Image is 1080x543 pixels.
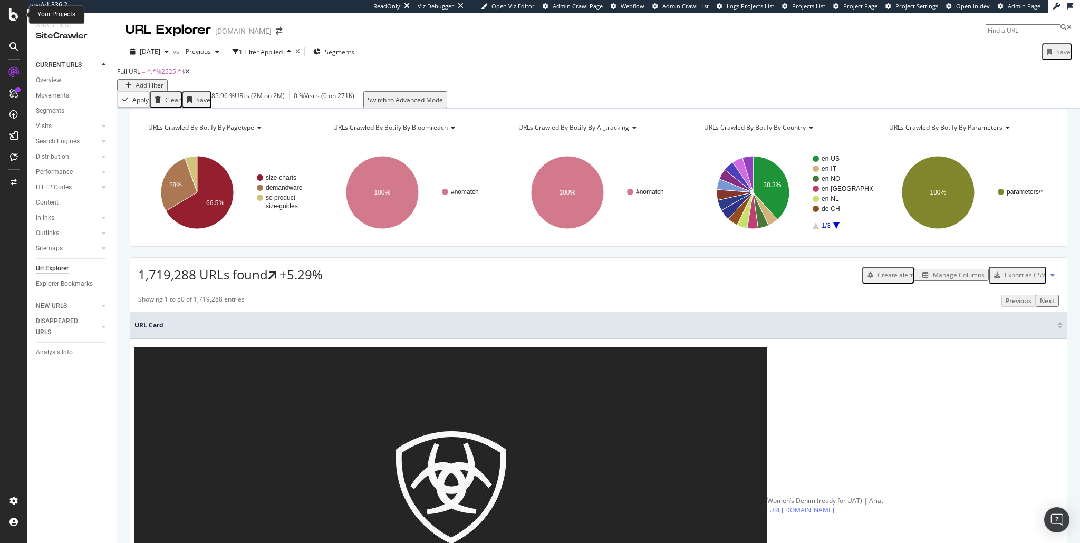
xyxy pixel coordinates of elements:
a: Open in dev [946,2,990,11]
a: Search Engines [36,136,99,147]
div: Movements [36,90,69,101]
div: NEW URLS [36,300,67,312]
span: Project Page [843,2,877,10]
div: Sitemaps [36,243,63,254]
div: Create alert [877,270,913,279]
button: Apply [117,91,150,108]
span: Admin Crawl Page [553,2,603,10]
span: Project Settings [895,2,938,10]
a: Outlinks [36,228,99,239]
text: en-[GEOGRAPHIC_DATA] [822,186,896,193]
div: Showing 1 to 50 of 1,719,288 entries [138,295,245,307]
button: [DATE] [126,43,173,60]
button: Switch to Advanced Mode [363,91,447,108]
span: Admin Page [1008,2,1040,10]
span: URLs Crawled By Botify By bloomreach [333,123,448,132]
div: Save [1056,47,1071,56]
a: Logs Projects List [717,2,774,11]
div: DISAPPEARED URLS [36,316,89,338]
button: 1 Filter Applied [233,43,295,60]
div: A chart. [694,147,873,238]
div: Viz Debugger: [418,2,456,11]
div: Distribution [36,151,69,162]
div: Export as CSV [1005,270,1045,279]
a: Inlinks [36,212,99,224]
div: Performance [36,167,73,178]
span: Logs Projects List [727,2,774,10]
a: HTTP Codes [36,182,99,193]
div: Women’s Denim (ready for UAT) | Ariat [767,496,883,506]
span: Webflow [621,2,644,10]
a: CURRENT URLS [36,60,99,71]
div: Manage Columns [933,270,985,279]
input: Find a URL [986,24,1060,36]
span: URLs Crawled By Botify By country [704,123,806,132]
a: Projects List [782,2,825,11]
div: arrow-right-arrow-left [276,27,282,35]
a: Segments [36,105,109,117]
text: size-charts [266,174,296,182]
span: 2025 Aug. 14th [140,47,160,56]
span: Segments [325,47,354,56]
span: = [142,67,146,76]
a: Admin Crawl Page [543,2,603,11]
div: Visits [36,121,52,132]
h4: URLs Crawled By Botify By bloomreach [331,119,494,136]
svg: A chart. [323,147,502,238]
svg: A chart. [879,147,1058,238]
h4: URLs Crawled By Botify By parameters [887,119,1049,136]
text: 100% [560,189,576,197]
button: Export as CSV [989,267,1046,284]
a: Project Page [833,2,877,11]
div: Save [196,95,210,104]
h4: URLs Crawled By Botify By al_tracking [516,119,679,136]
button: Previous [1001,295,1036,307]
div: Apply [132,95,149,104]
span: Open Viz Editor [491,2,535,10]
div: Open Intercom Messenger [1044,507,1069,532]
div: SiteCrawler [36,30,108,42]
span: URL Card [134,321,1055,330]
div: Search Engines [36,136,80,147]
div: Next [1040,296,1055,305]
a: Project Settings [885,2,938,11]
text: 38.3% [763,182,781,189]
div: Overview [36,75,61,86]
a: Content [36,197,109,208]
button: Create alert [862,267,914,284]
svg: A chart. [508,147,687,238]
span: 1,719,288 URLs found [138,266,268,284]
div: 85.96 % URLs ( 2M on 2M ) [211,91,285,108]
div: ReadOnly: [373,2,402,11]
div: Explorer Bookmarks [36,278,93,289]
a: Url Explorer [36,263,109,274]
div: Outlinks [36,228,59,239]
a: NEW URLS [36,300,99,312]
a: Open Viz Editor [481,2,535,11]
a: [URL][DOMAIN_NAME] [767,506,834,515]
div: [DOMAIN_NAME] [215,26,272,36]
svg: A chart. [138,147,317,238]
a: Sitemaps [36,243,99,254]
button: Previous [181,43,224,60]
div: Analytics [36,21,108,30]
div: CURRENT URLS [36,60,82,71]
div: 0 % Visits ( 0 on 271K ) [294,91,354,108]
button: Next [1036,295,1059,307]
text: 28% [169,181,182,189]
div: Switch to Advanced Mode [368,95,443,104]
text: sc-product- [266,195,297,202]
span: URLs Crawled By Botify By parameters [889,123,1002,132]
div: Content [36,197,59,208]
span: Full URL [117,67,140,76]
span: Previous [181,47,211,56]
text: en-NL [822,196,839,203]
text: size-guides [266,203,298,210]
text: #nomatch [636,189,664,196]
a: Overview [36,75,109,86]
div: Your Projects [37,10,75,19]
a: Webflow [611,2,644,11]
span: URLs Crawled By Botify By al_tracking [518,123,629,132]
